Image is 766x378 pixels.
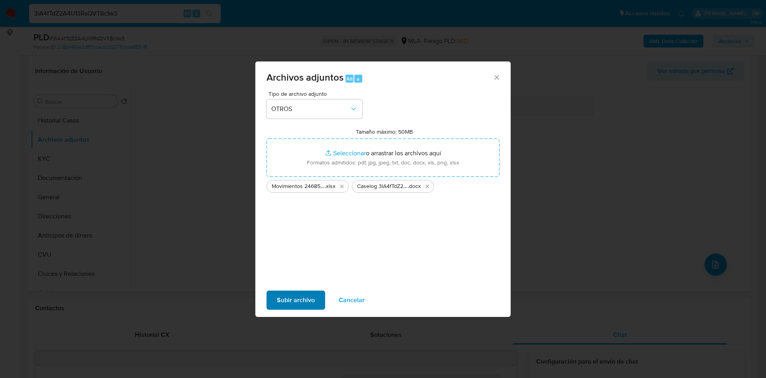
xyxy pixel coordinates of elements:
[357,182,408,190] span: Caselog 3lA4fTdZ2A4U13RsQVT8c1w3_2025_09_17_10_22_45
[357,75,359,83] span: a
[267,291,325,310] button: Subir archivo
[337,182,347,191] button: Eliminar Movimientos 246859392.xlsx
[272,182,325,190] span: Movimientos 246859392
[346,75,353,83] span: Alt
[267,70,344,84] span: Archivos adjuntos
[408,182,421,190] span: .docx
[325,182,336,190] span: .xlsx
[328,291,375,310] button: Cancelar
[268,91,364,97] span: Tipo de archivo adjunto
[277,291,315,309] span: Subir archivo
[422,182,432,191] button: Eliminar Caselog 3lA4fTdZ2A4U13RsQVT8c1w3_2025_09_17_10_22_45.docx
[267,99,362,119] button: OTROS
[267,177,499,193] ul: Archivos seleccionados
[356,128,413,135] label: Tamaño máximo: 50MB
[339,291,365,309] span: Cancelar
[271,105,349,113] span: OTROS
[493,73,500,81] button: Cerrar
